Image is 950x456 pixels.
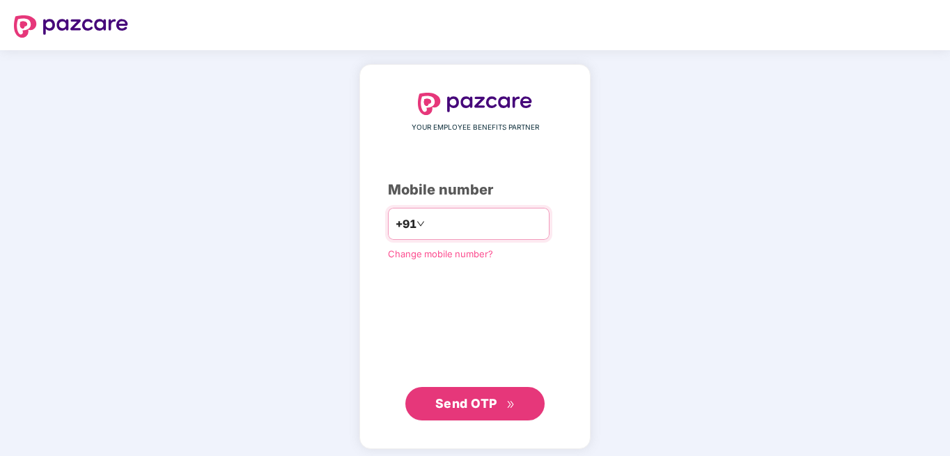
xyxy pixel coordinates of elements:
[418,93,532,115] img: logo
[435,396,497,411] span: Send OTP
[416,220,425,228] span: down
[405,387,545,420] button: Send OTPdouble-right
[396,215,416,233] span: +91
[412,122,539,133] span: YOUR EMPLOYEE BENEFITS PARTNER
[388,248,493,259] a: Change mobile number?
[506,400,515,409] span: double-right
[14,15,128,38] img: logo
[388,179,562,201] div: Mobile number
